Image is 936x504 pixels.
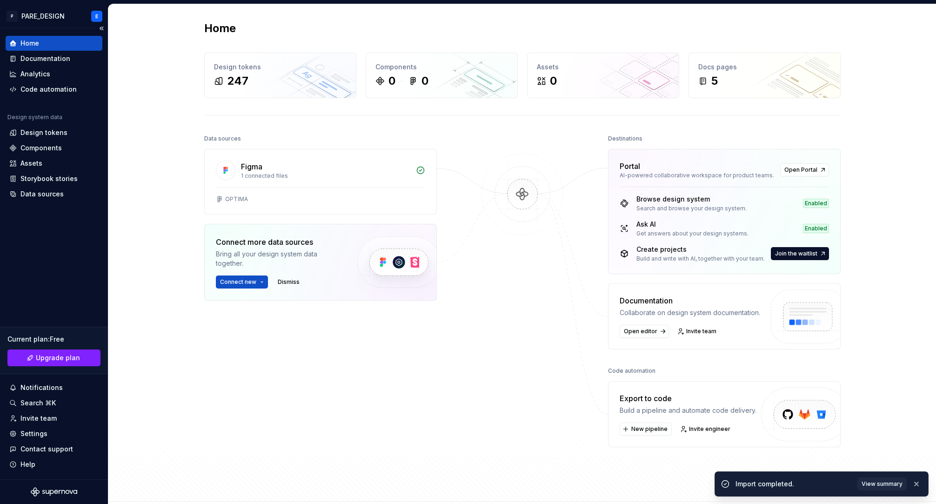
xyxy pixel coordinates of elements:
[803,199,829,208] div: Enabled
[241,161,262,172] div: Figma
[20,85,77,94] div: Code automation
[7,349,100,366] button: Upgrade plan
[6,51,102,66] a: Documentation
[20,383,63,392] div: Notifications
[278,278,300,286] span: Dismiss
[675,325,721,338] a: Invite team
[775,250,817,257] span: Join the waitlist
[20,143,62,153] div: Components
[711,74,718,88] div: 5
[857,477,907,491] button: View summary
[36,353,80,363] span: Upgrade plan
[375,62,508,72] div: Components
[686,328,716,335] span: Invite team
[6,426,102,441] a: Settings
[241,172,410,180] div: 1 connected files
[216,236,341,248] div: Connect more data sources
[620,172,775,179] div: AI-powered collaborative workspace for product teams.
[6,187,102,202] a: Data sources
[6,156,102,171] a: Assets
[608,132,642,145] div: Destinations
[677,423,735,436] a: Invite engineer
[636,245,765,254] div: Create projects
[6,380,102,395] button: Notifications
[20,414,57,423] div: Invite team
[20,189,64,199] div: Data sources
[7,11,18,22] div: P
[20,174,78,183] div: Storybook stories
[6,125,102,140] a: Design tokens
[2,6,106,26] button: PPARE_DESIGNE
[771,247,829,260] button: Join the waitlist
[220,278,256,286] span: Connect new
[636,255,765,262] div: Build and write with AI, together with your team.
[6,141,102,155] a: Components
[20,460,35,469] div: Help
[274,276,304,289] button: Dismiss
[608,364,655,377] div: Code automation
[204,132,241,145] div: Data sources
[20,39,39,48] div: Home
[620,308,760,317] div: Collaborate on design system documentation.
[636,205,747,212] div: Search and browse your design system.
[636,195,747,204] div: Browse design system
[421,74,428,88] div: 0
[227,74,248,88] div: 247
[689,53,841,98] a: Docs pages5
[225,195,248,203] div: OPTIMA
[689,425,730,433] span: Invite engineer
[204,21,236,36] h2: Home
[6,396,102,410] button: Search ⌘K
[698,62,831,72] div: Docs pages
[620,423,672,436] button: New pipeline
[20,128,67,137] div: Design tokens
[620,325,669,338] a: Open editor
[735,479,852,489] div: Import completed.
[21,12,65,21] div: PARE_DESIGN
[20,429,47,438] div: Settings
[6,67,102,81] a: Analytics
[20,159,42,168] div: Assets
[636,230,749,237] div: Get answers about your design systems.
[631,425,668,433] span: New pipeline
[527,53,679,98] a: Assets0
[624,328,657,335] span: Open editor
[620,393,756,404] div: Export to code
[20,444,73,454] div: Contact support
[6,457,102,472] button: Help
[6,171,102,186] a: Storybook stories
[214,62,347,72] div: Design tokens
[366,53,518,98] a: Components00
[636,220,749,229] div: Ask AI
[6,411,102,426] a: Invite team
[550,74,557,88] div: 0
[803,224,829,233] div: Enabled
[20,69,50,79] div: Analytics
[204,53,356,98] a: Design tokens247
[780,163,829,176] a: Open Portal
[862,480,903,488] span: View summary
[20,398,56,408] div: Search ⌘K
[6,442,102,457] button: Contact support
[20,54,70,63] div: Documentation
[620,406,756,415] div: Build a pipeline and automate code delivery.
[95,22,108,35] button: Collapse sidebar
[388,74,395,88] div: 0
[204,149,437,215] a: Figma1 connected filesOPTIMA
[620,295,760,306] div: Documentation
[95,13,98,20] div: E
[7,114,62,121] div: Design system data
[784,166,817,174] span: Open Portal
[31,487,77,497] svg: Supernova Logo
[7,335,100,344] div: Current plan : Free
[216,249,341,268] div: Bring all your design system data together.
[620,161,640,172] div: Portal
[6,82,102,97] a: Code automation
[216,276,268,289] button: Connect new
[537,62,669,72] div: Assets
[6,36,102,51] a: Home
